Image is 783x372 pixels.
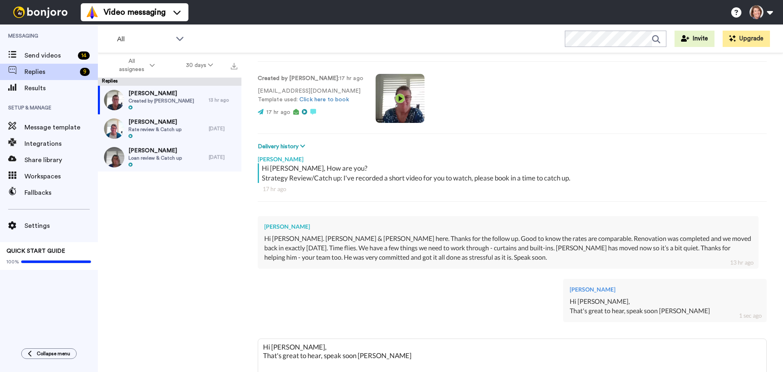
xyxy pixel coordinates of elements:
button: 30 days [170,58,229,73]
span: [PERSON_NAME] [128,118,181,126]
img: export.svg [231,63,237,69]
a: Click here to book [299,97,349,102]
span: Created by [PERSON_NAME] [128,98,194,104]
span: Integrations [24,139,98,149]
div: 14 [78,51,90,60]
span: Rate review & Catch up [128,126,181,133]
div: [PERSON_NAME] [570,285,760,294]
span: Results [24,83,98,93]
div: Replies [98,78,241,86]
span: [PERSON_NAME] [128,147,182,155]
p: : 17 hr ago [258,74,363,83]
button: Invite [675,31,714,47]
div: Hi [PERSON_NAME]. [PERSON_NAME] & [PERSON_NAME] here. Thanks for the follow up. Good to know the ... [264,234,752,262]
div: Hi [PERSON_NAME], That's great to hear, speak soon [PERSON_NAME] [570,297,760,316]
div: 9 [80,68,90,76]
span: Send videos [24,51,75,60]
span: Fallbacks [24,188,98,198]
p: [EMAIL_ADDRESS][DOMAIN_NAME] Template used: [258,87,363,104]
div: [PERSON_NAME] [258,151,767,163]
button: Delivery history [258,142,307,151]
img: vm-color.svg [86,6,99,19]
div: [DATE] [209,125,237,132]
span: All assignees [115,57,148,74]
strong: Created by [PERSON_NAME] [258,76,338,81]
div: [PERSON_NAME] [264,223,752,231]
span: 17 hr ago [266,109,290,115]
a: [PERSON_NAME]Loan review & Catch up[DATE] [98,143,241,172]
span: Share library [24,155,98,165]
span: Loan review & Catch up [128,155,182,161]
div: 1 sec ago [739,312,762,320]
button: Collapse menu [21,348,77,359]
span: QUICK START GUIDE [7,248,65,254]
button: Export all results that match these filters now. [228,59,240,71]
span: Settings [24,221,98,231]
div: 17 hr ago [263,185,762,193]
span: Message template [24,123,98,132]
span: Workspaces [24,172,98,181]
img: f06d326c-79e4-44f2-8ea3-7366b444e125-thumb.jpg [104,90,124,110]
a: [PERSON_NAME]Rate review & Catch up[DATE] [98,114,241,143]
div: Hi [PERSON_NAME], How are you? Strategy Review/Catch up: I've recorded a short video for you to w... [262,163,765,183]
span: [PERSON_NAME] [128,89,194,98]
span: 100% [7,258,19,265]
span: Video messaging [104,7,166,18]
span: Collapse menu [37,350,70,357]
div: 13 hr ago [209,97,237,103]
a: [PERSON_NAME]Created by [PERSON_NAME]13 hr ago [98,86,241,114]
span: Replies [24,67,77,77]
button: Upgrade [723,31,770,47]
img: 7dcc4ffc-4c03-4ce5-9af8-7c1b0ca89859-thumb.jpg [104,118,124,139]
img: e02a2810-c846-4a0f-bee3-41f02f2b66ec-thumb.jpg [104,147,124,167]
div: 13 hr ago [730,258,754,267]
img: bj-logo-header-white.svg [10,7,71,18]
span: All [117,34,172,44]
div: [DATE] [209,154,237,160]
button: All assignees [100,54,170,77]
